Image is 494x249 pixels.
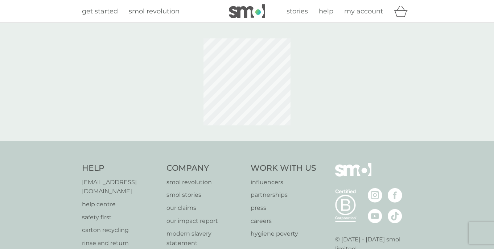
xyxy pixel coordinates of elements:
[344,6,383,17] a: my account
[129,6,180,17] a: smol revolution
[166,216,244,226] a: our impact report
[166,178,244,187] a: smol revolution
[251,203,316,213] a: press
[394,4,412,18] div: basket
[166,190,244,200] a: smol stories
[368,209,382,223] img: visit the smol Youtube page
[287,6,308,17] a: stories
[166,163,244,174] h4: Company
[287,7,308,15] span: stories
[251,190,316,200] a: partnerships
[251,216,316,226] a: careers
[251,229,316,238] a: hygiene poverty
[344,7,383,15] span: my account
[251,178,316,187] a: influencers
[82,6,118,17] a: get started
[82,225,159,235] a: carton recycling
[368,188,382,203] img: visit the smol Instagram page
[319,6,333,17] a: help
[82,213,159,222] a: safety first
[166,229,244,248] a: modern slavery statement
[129,7,180,15] span: smol revolution
[82,163,159,174] h4: Help
[229,4,265,18] img: smol
[388,188,402,203] img: visit the smol Facebook page
[388,209,402,223] img: visit the smol Tiktok page
[251,163,316,174] h4: Work With Us
[319,7,333,15] span: help
[82,200,159,209] a: help centre
[82,178,159,196] a: [EMAIL_ADDRESS][DOMAIN_NAME]
[335,163,371,187] img: smol
[82,7,118,15] span: get started
[166,203,244,213] a: our claims
[82,238,159,248] a: rinse and return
